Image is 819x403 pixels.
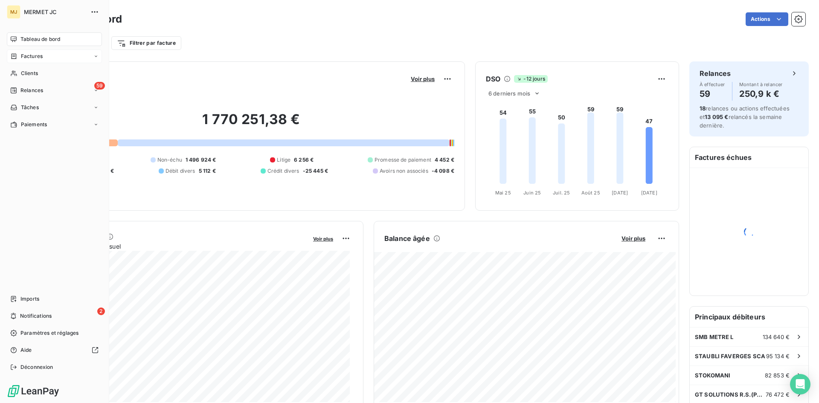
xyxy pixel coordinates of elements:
span: 134 640 € [763,333,790,340]
span: Litige [277,156,290,164]
span: relances ou actions effectuées et relancés la semaine dernière. [700,105,790,129]
span: Imports [20,295,39,303]
a: Aide [7,343,102,357]
span: Crédit divers [267,167,299,175]
span: STAUBLI FAVERGES SCA [695,353,765,360]
span: 95 134 € [766,353,790,360]
div: Open Intercom Messenger [790,374,810,394]
span: 6 256 € [294,156,314,164]
button: Voir plus [619,235,648,242]
span: 82 853 € [765,372,790,379]
span: -12 jours [514,75,547,83]
span: 6 derniers mois [488,90,530,97]
span: Aide [20,346,32,354]
span: Déconnexion [20,363,53,371]
h2: 1 770 251,38 € [48,111,454,136]
span: Voir plus [622,235,645,242]
span: Clients [21,70,38,77]
tspan: [DATE] [641,190,657,196]
h6: Factures échues [690,147,808,168]
span: Voir plus [313,236,333,242]
span: Tâches [21,104,39,111]
span: À effectuer [700,82,725,87]
span: GT SOLUTIONS R.S.(PNEUS) [695,391,766,398]
span: Avoirs non associés [380,167,428,175]
span: MERMET JC [24,9,85,15]
span: -25 445 € [303,167,328,175]
span: Chiffre d'affaires mensuel [48,242,307,251]
span: 4 452 € [435,156,454,164]
tspan: [DATE] [612,190,628,196]
span: Non-échu [157,156,182,164]
span: 59 [94,82,105,90]
span: 76 472 € [766,391,790,398]
span: Voir plus [411,75,435,82]
button: Actions [746,12,788,26]
span: Débit divers [166,167,195,175]
button: Filtrer par facture [111,36,181,50]
span: Factures [21,52,43,60]
tspan: Août 25 [581,190,600,196]
span: Tableau de bord [20,35,60,43]
span: 18 [700,105,706,112]
tspan: Mai 25 [495,190,511,196]
span: Paramètres et réglages [20,329,78,337]
button: Voir plus [408,75,437,83]
span: Paiements [21,121,47,128]
span: 5 112 € [199,167,216,175]
h4: 250,9 k € [739,87,783,101]
span: Montant à relancer [739,82,783,87]
span: Relances [20,87,43,94]
button: Voir plus [311,235,336,242]
h4: 59 [700,87,725,101]
h6: Principaux débiteurs [690,307,808,327]
span: 13 095 € [705,113,728,120]
img: Logo LeanPay [7,384,60,398]
h6: Relances [700,68,731,78]
span: -4 098 € [432,167,454,175]
tspan: Juil. 25 [553,190,570,196]
span: 1 496 924 € [186,156,216,164]
span: SMB METRE L [695,333,734,340]
tspan: Juin 25 [523,190,541,196]
span: STOKOMANI [695,372,730,379]
span: Notifications [20,312,52,320]
h6: Balance âgée [384,233,430,244]
span: 2 [97,307,105,315]
div: MJ [7,5,20,19]
span: Promesse de paiement [375,156,431,164]
h6: DSO [486,74,500,84]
